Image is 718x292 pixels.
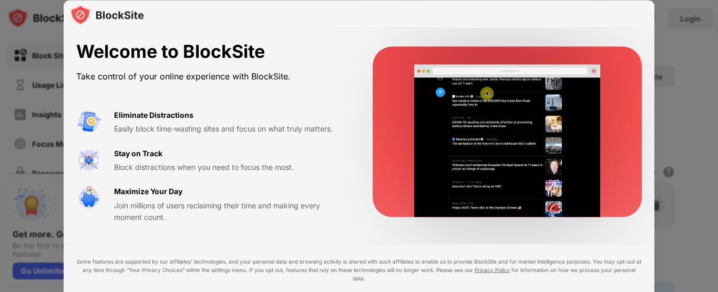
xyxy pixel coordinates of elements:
[76,147,101,173] img: value-focus.svg
[114,147,162,159] div: Stay on Track
[70,4,144,25] img: logo-blocksite.svg
[475,266,510,273] a: Privacy Policy
[114,186,182,197] div: Maximize Your Day
[114,123,347,135] div: Easily block time-wasting sites and focus on what truly matters.
[76,109,101,134] img: value-avoid-distractions.svg
[114,109,193,120] div: Eliminate Distractions
[76,186,101,211] img: value-safe-time.svg
[76,68,347,84] div: Take control of your online experience with BlockSite.
[114,161,347,173] div: Block distractions when you need to focus the most.
[76,41,347,63] div: Welcome to BlockSite
[76,257,642,282] div: Some features are supported by our affiliates’ technologies, and your personal data and browsing ...
[114,199,347,223] div: Join millions of users reclaiming their time and making every moment count.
